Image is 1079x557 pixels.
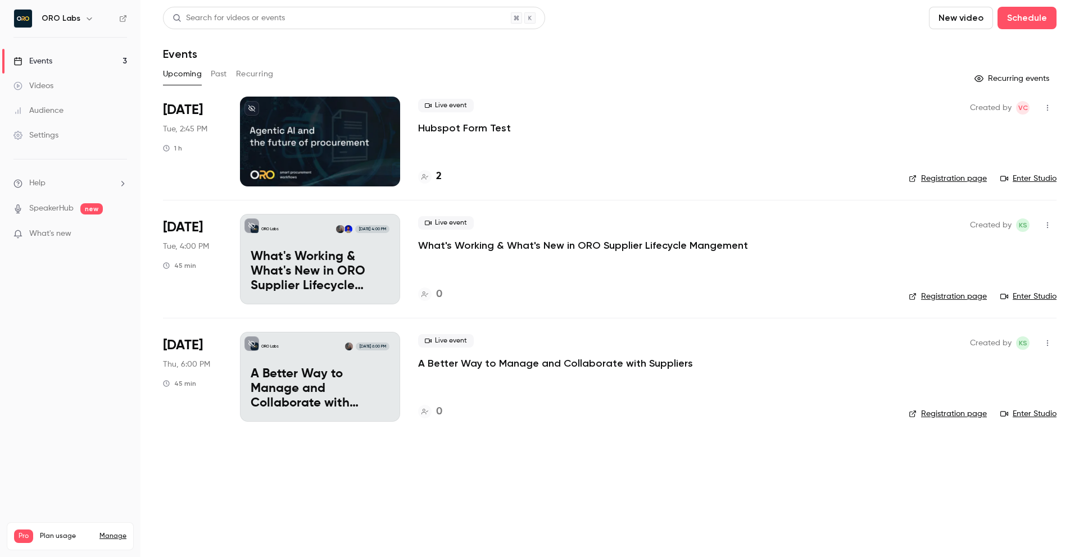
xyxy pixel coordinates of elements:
a: A Better Way to Manage and Collaborate with SuppliersORO LabsKelli Stanley[DATE] 6:00 PMA Better ... [240,332,400,422]
span: new [80,203,103,214]
a: 2 [418,169,442,184]
span: What's new [29,228,71,240]
span: [DATE] 4:00 PM [355,225,389,233]
span: Kelli Stanley [1016,336,1030,350]
div: Videos [13,80,53,92]
button: Upcoming [163,65,202,83]
h4: 0 [436,287,442,302]
h4: 0 [436,404,442,419]
div: 45 min [163,379,196,388]
div: Events [13,56,52,67]
span: Tue, 4:00 PM [163,241,209,252]
a: Registration page [909,291,987,302]
div: 45 min [163,261,196,270]
span: Created by [970,218,1012,232]
button: Schedule [998,7,1057,29]
img: ORO Labs [14,10,32,28]
div: Search for videos or events [173,12,285,24]
a: Enter Studio [1000,408,1057,419]
a: What's Working & What's New in ORO Supplier Lifecycle MangementORO LabsHrishi KaikiniKelli Stanle... [240,214,400,304]
h1: Events [163,47,197,61]
div: Settings [13,130,58,141]
p: ORO Labs [261,226,279,232]
span: Vlad Croitoru [1016,101,1030,115]
span: KS [1019,218,1027,232]
span: Created by [970,101,1012,115]
a: A Better Way to Manage and Collaborate with Suppliers [418,357,693,370]
a: What's Working & What's New in ORO Supplier Lifecycle Mangement [418,239,748,252]
span: [DATE] [163,218,203,236]
p: ORO Labs [261,344,279,349]
button: New video [929,7,993,29]
span: [DATE] [163,101,203,119]
a: Registration page [909,408,987,419]
h4: 2 [436,169,442,184]
button: Recurring events [969,70,1057,88]
a: Registration page [909,173,987,184]
a: 0 [418,404,442,419]
a: SpeakerHub [29,203,74,214]
div: 1 h [163,144,182,153]
div: Sep 23 Tue, 2:45 PM (Europe/London) [163,97,222,186]
div: Audience [13,105,64,116]
span: Created by [970,336,1012,350]
div: Oct 14 Tue, 10:00 AM (America/Chicago) [163,214,222,304]
li: help-dropdown-opener [13,177,127,189]
span: [DATE] 6:00 PM [356,343,389,350]
h6: ORO Labs [42,13,80,24]
span: [DATE] [163,336,203,354]
span: Live event [418,216,474,230]
span: Help [29,177,46,189]
a: 0 [418,287,442,302]
span: Thu, 6:00 PM [163,359,210,370]
span: Live event [418,99,474,112]
iframe: Noticeable Trigger [114,229,127,239]
img: Hrishi Kaikini [344,225,352,233]
a: Manage [99,532,126,541]
img: Kelli Stanley [345,343,353,350]
img: Kelli Stanley [336,225,344,233]
span: Kelli Stanley [1016,218,1030,232]
a: Enter Studio [1000,291,1057,302]
span: Tue, 2:45 PM [163,124,207,135]
button: Recurring [236,65,274,83]
a: Enter Studio [1000,173,1057,184]
div: Oct 16 Thu, 12:00 PM (America/Chicago) [163,332,222,422]
p: What's Working & What's New in ORO Supplier Lifecycle Mangement [251,250,389,293]
p: A Better Way to Manage and Collaborate with Suppliers [251,367,389,410]
button: Past [211,65,227,83]
span: Live event [418,334,474,348]
span: Plan usage [40,532,93,541]
a: Hubspot Form Test [418,121,511,135]
span: KS [1019,336,1027,350]
span: Pro [14,529,33,543]
span: VC [1018,101,1028,115]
